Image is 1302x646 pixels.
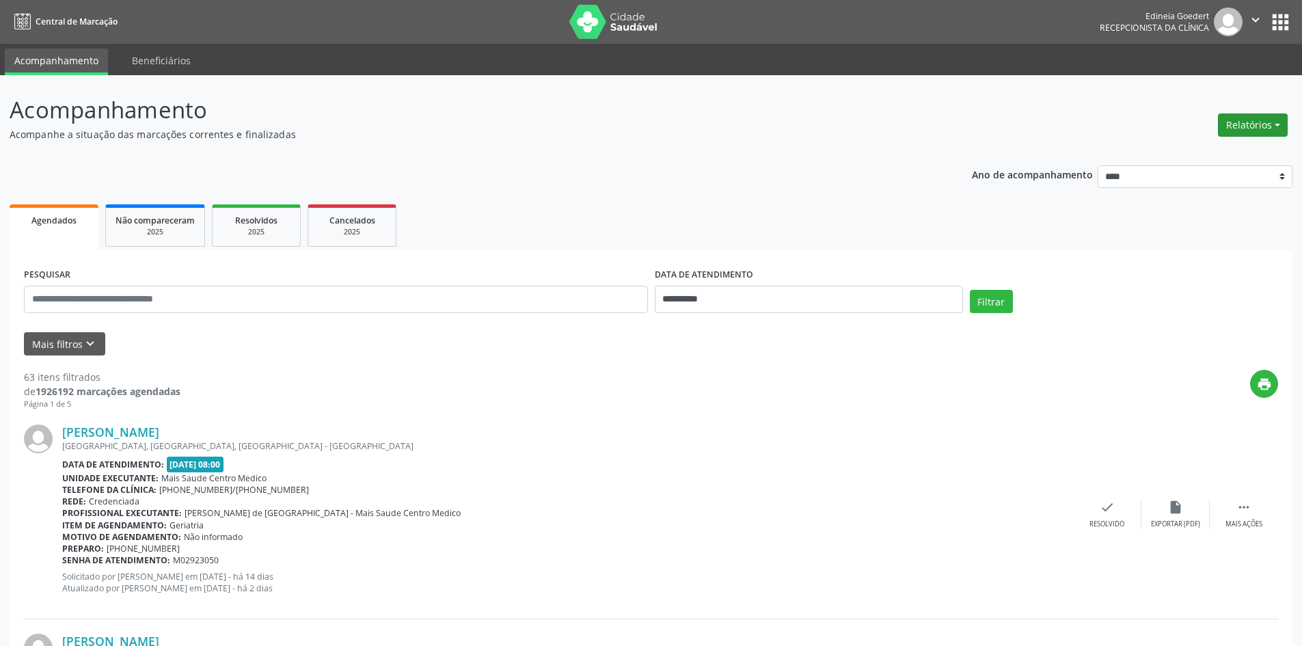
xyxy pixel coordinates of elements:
div: 2025 [116,227,195,237]
div: Resolvido [1089,520,1124,529]
button: Relatórios [1218,113,1288,137]
p: Acompanhe a situação das marcações correntes e finalizadas [10,127,908,142]
span: Cancelados [329,215,375,226]
i: insert_drive_file [1168,500,1183,515]
b: Item de agendamento: [62,520,167,531]
b: Preparo: [62,543,104,554]
p: Ano de acompanhamento [972,165,1093,183]
strong: 1926192 marcações agendadas [36,385,180,398]
div: 2025 [318,227,386,237]
button: Mais filtroskeyboard_arrow_down [24,332,105,356]
span: Resolvidos [235,215,277,226]
b: Profissional executante: [62,507,182,519]
b: Unidade executante: [62,472,159,484]
i:  [1248,12,1263,27]
span: [PHONE_NUMBER] [107,543,180,554]
i:  [1236,500,1251,515]
div: 2025 [222,227,290,237]
div: Mais ações [1225,520,1262,529]
div: Exportar (PDF) [1151,520,1200,529]
p: Solicitado por [PERSON_NAME] em [DATE] - há 14 dias Atualizado por [PERSON_NAME] em [DATE] - há 2... [62,571,1073,594]
span: Não compareceram [116,215,195,226]
div: Página 1 de 5 [24,399,180,410]
div: Edineia Goedert [1100,10,1209,22]
i: check [1100,500,1115,515]
span: [PERSON_NAME] de [GEOGRAPHIC_DATA] - Mais Saude Centro Medico [185,507,461,519]
span: Mais Saude Centro Medico [161,472,267,484]
span: Recepcionista da clínica [1100,22,1209,33]
button: Filtrar [970,290,1013,313]
b: Senha de atendimento: [62,554,170,566]
i: keyboard_arrow_down [83,336,98,351]
button: apps [1269,10,1292,34]
div: de [24,384,180,399]
img: img [1214,8,1243,36]
label: DATA DE ATENDIMENTO [655,265,753,286]
span: Geriatria [169,520,204,531]
span: [PHONE_NUMBER]/[PHONE_NUMBER] [159,484,309,496]
span: Credenciada [89,496,139,507]
img: img [24,425,53,453]
b: Rede: [62,496,86,507]
i: print [1257,377,1272,392]
div: 63 itens filtrados [24,370,180,384]
span: M02923050 [173,554,219,566]
span: Central de Marcação [36,16,118,27]
b: Data de atendimento: [62,459,164,470]
span: Não informado [184,531,243,543]
div: [GEOGRAPHIC_DATA], [GEOGRAPHIC_DATA], [GEOGRAPHIC_DATA] - [GEOGRAPHIC_DATA] [62,440,1073,452]
span: [DATE] 08:00 [167,457,224,472]
button: print [1250,370,1278,398]
a: Acompanhamento [5,49,108,75]
label: PESQUISAR [24,265,70,286]
b: Motivo de agendamento: [62,531,181,543]
a: [PERSON_NAME] [62,425,159,440]
p: Acompanhamento [10,93,908,127]
a: Central de Marcação [10,10,118,33]
button:  [1243,8,1269,36]
b: Telefone da clínica: [62,484,157,496]
span: Agendados [31,215,77,226]
a: Beneficiários [122,49,200,72]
